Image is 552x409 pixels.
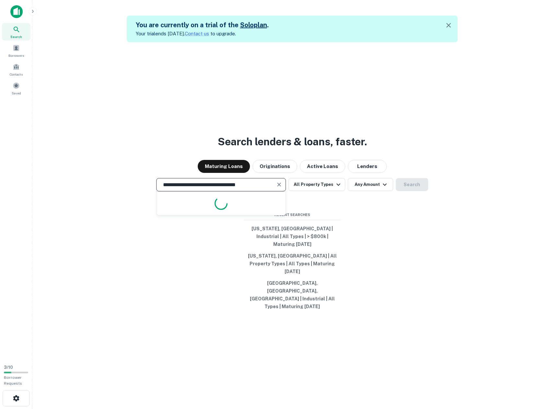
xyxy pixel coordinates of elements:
span: Borrowers [8,53,24,58]
button: Active Loans [300,160,345,173]
a: Borrowers [2,42,30,59]
img: capitalize-icon.png [10,5,23,18]
span: Borrower Requests [4,375,22,386]
button: Lenders [348,160,387,173]
span: Recent Searches [244,212,341,218]
span: Saved [12,90,21,96]
span: Contacts [10,72,23,77]
span: 3 / 10 [4,365,13,370]
h3: Search lenders & loans, faster. [218,134,367,150]
a: Contact us [185,31,209,36]
button: [US_STATE], [GEOGRAPHIC_DATA] | All Property Types | All Types | Maturing [DATE] [244,250,341,277]
a: Soloplan [240,21,267,29]
button: Clear [275,180,284,189]
h5: You are currently on a trial of the . [136,20,269,30]
button: Originations [253,160,297,173]
p: Your trial ends [DATE]. to upgrade. [136,30,269,38]
a: Contacts [2,61,30,78]
span: Search [10,34,22,39]
button: All Property Types [288,178,345,191]
button: Maturing Loans [198,160,250,173]
button: Any Amount [348,178,393,191]
a: Saved [2,79,30,97]
iframe: Chat Widget [520,357,552,388]
a: Search [2,23,30,41]
button: [US_STATE], [GEOGRAPHIC_DATA] | Industrial | All Types | > $800k | Maturing [DATE] [244,223,341,250]
button: [GEOGRAPHIC_DATA], [GEOGRAPHIC_DATA], [GEOGRAPHIC_DATA] | Industrial | All Types | Maturing [DATE] [244,277,341,312]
